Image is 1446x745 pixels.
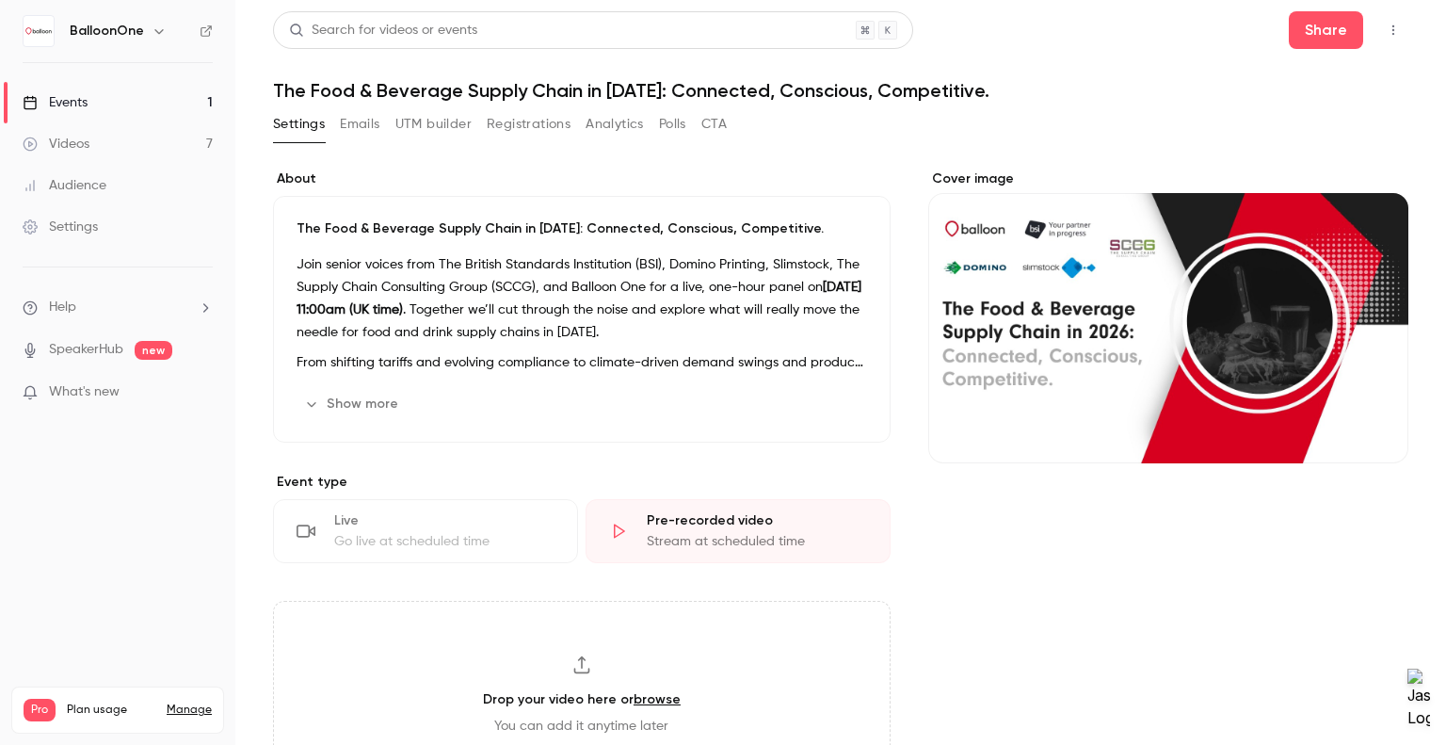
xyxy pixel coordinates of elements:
span: Plan usage [67,703,155,718]
section: Cover image [928,170,1408,463]
button: Registrations [487,109,570,139]
span: You can add it anytime later [494,717,668,736]
img: BalloonOne [24,16,54,46]
button: Settings [273,109,325,139]
div: Live [334,511,554,530]
button: Polls [659,109,686,139]
h1: The Food & Beverage Supply Chain in [DATE]: Connected, Conscious, Competitive. [273,79,1408,102]
a: browse [634,691,681,707]
label: Cover image [928,170,1408,188]
p: Event type [273,473,891,492]
p: The Food & Beverage Supply Chain in [DATE]: Connected, Conscious, Competitive. [297,219,867,238]
div: LiveGo live at scheduled time [273,499,578,563]
div: Pre-recorded videoStream at scheduled time [586,499,891,563]
li: help-dropdown-opener [23,298,213,317]
div: Events [23,93,88,112]
div: Settings [23,218,98,236]
div: Go live at scheduled time [334,532,554,551]
h3: Drop your video here or [483,689,681,709]
span: Help [49,298,76,317]
p: Join senior voices from The British Standards Institution (BSI), Domino Printing, Slimstock, The ... [297,253,867,344]
h6: BalloonOne [70,22,144,40]
div: Stream at scheduled time [647,532,867,551]
button: Analytics [586,109,644,139]
button: UTM builder [395,109,472,139]
button: Share [1289,11,1363,49]
span: Pro [24,699,56,721]
p: From shifting tariffs and evolving compliance to climate-driven demand swings and product authent... [297,351,867,374]
button: Show more [297,389,410,419]
label: About [273,170,891,188]
iframe: Noticeable Trigger [190,384,213,401]
span: new [135,341,172,360]
a: SpeakerHub [49,340,123,360]
span: What's new [49,382,120,402]
button: CTA [701,109,727,139]
button: Emails [340,109,379,139]
div: Pre-recorded video [647,511,867,530]
div: Videos [23,135,89,154]
div: Search for videos or events [289,21,477,40]
a: Manage [167,703,212,718]
div: Audience [23,176,106,195]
